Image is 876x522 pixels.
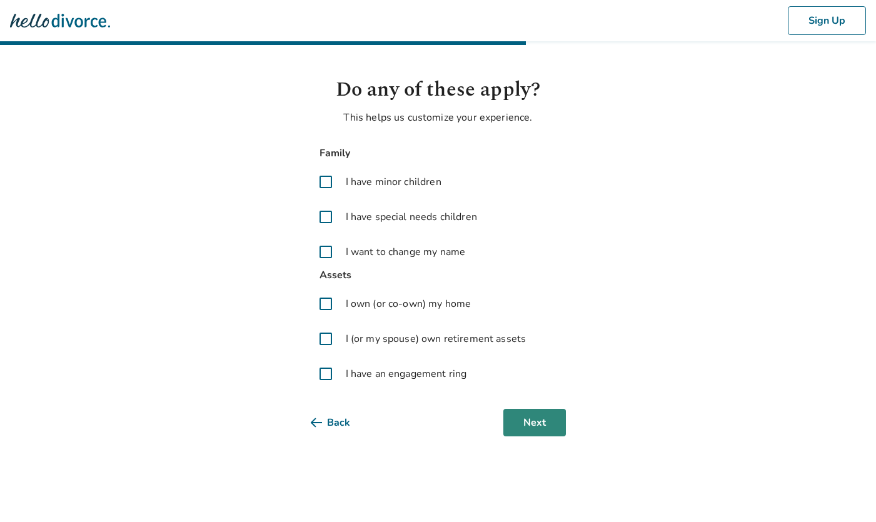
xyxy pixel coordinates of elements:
[346,366,467,381] span: I have an engagement ring
[346,296,471,311] span: I own (or co-own) my home
[813,462,876,522] iframe: Chat Widget
[346,174,441,189] span: I have minor children
[788,6,866,35] button: Sign Up
[311,409,370,436] button: Back
[311,267,566,284] span: Assets
[346,244,466,259] span: I want to change my name
[503,409,566,436] button: Next
[311,110,566,125] p: This helps us customize your experience.
[10,8,110,33] img: Hello Divorce Logo
[346,209,477,224] span: I have special needs children
[311,75,566,105] h1: Do any of these apply?
[311,145,566,162] span: Family
[346,331,526,346] span: I (or my spouse) own retirement assets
